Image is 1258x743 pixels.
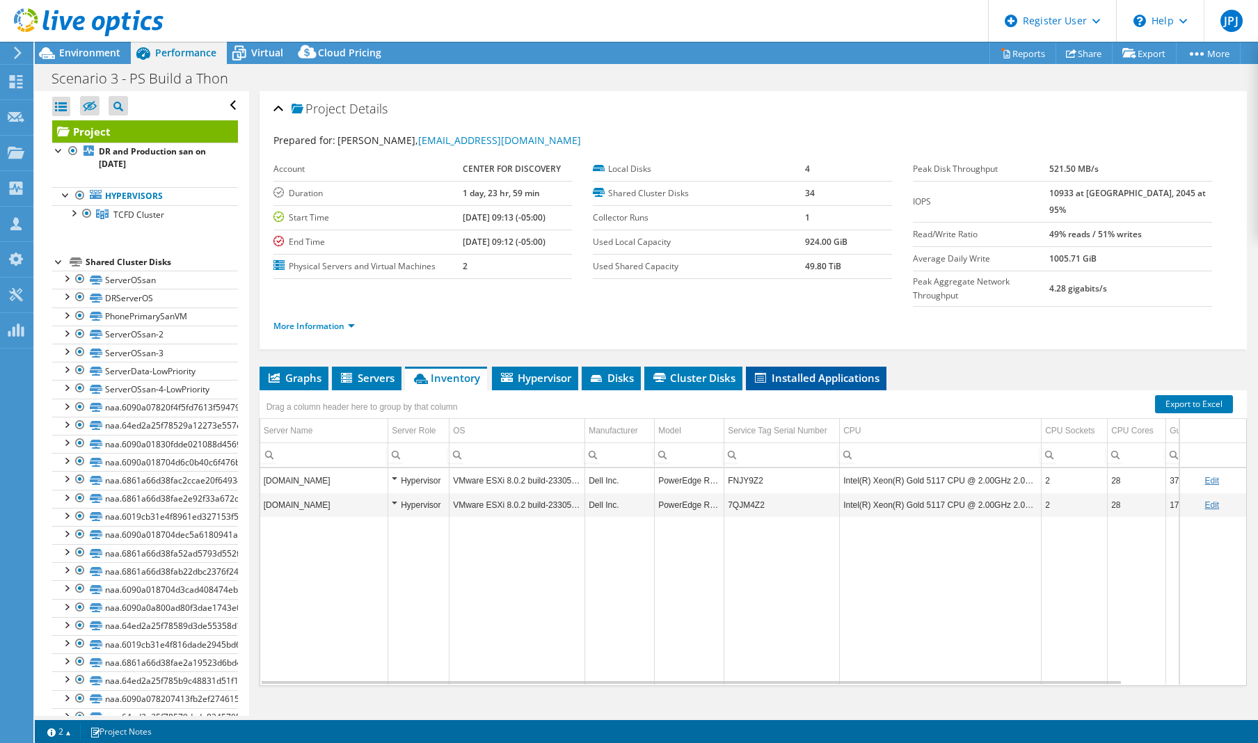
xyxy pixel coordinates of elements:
[52,143,238,173] a: DR and Production san on [DATE]
[913,252,1049,266] label: Average Daily Write
[724,493,840,517] td: Column Service Tag Serial Number, Value 7QJM4Z2
[1108,468,1166,493] td: Column CPU Cores, Value 28
[1133,15,1146,27] svg: \n
[453,422,465,439] div: OS
[388,493,449,517] td: Column Server Role, Value Hypervisor
[52,120,238,143] a: Project
[724,442,840,467] td: Column Service Tag Serial Number, Filter cell
[1108,493,1166,517] td: Column CPU Cores, Value 28
[463,236,546,248] b: [DATE] 09:12 (-05:00)
[840,493,1042,517] td: Column CPU, Value Intel(R) Xeon(R) Gold 5117 CPU @ 2.00GHz 2.00 GHz
[80,723,161,740] a: Project Notes
[913,162,1049,176] label: Peak Disk Throughput
[52,326,238,344] a: ServerOSsan-2
[52,580,238,598] a: naa.6090a018704d3cad408474eb0100c07c
[589,371,634,385] span: Disks
[1204,476,1219,486] a: Edit
[52,471,238,489] a: naa.6861a66d38fac2ccae20f649342925f4
[52,617,238,635] a: naa.64ed2a25f78589d3de55358d1801a018
[1108,419,1166,443] td: CPU Cores Column
[260,442,388,467] td: Column Server Name, Filter cell
[292,102,346,116] span: Project
[593,211,804,225] label: Collector Runs
[113,209,164,221] span: TCFD Cluster
[392,422,436,439] div: Server Role
[463,211,546,223] b: [DATE] 09:13 (-05:00)
[1049,163,1099,175] b: 521.50 MB/s
[52,362,238,380] a: ServerData-LowPriority
[1049,253,1097,264] b: 1005.71 GiB
[273,134,335,147] label: Prepared for:
[260,419,388,443] td: Server Name Column
[1170,422,1232,439] div: Guest VM Count
[449,493,585,517] td: Column OS, Value VMware ESXi 8.0.2 build-23305546
[724,419,840,443] td: Service Tag Serial Number Column
[388,419,449,443] td: Server Role Column
[658,422,681,439] div: Model
[418,134,581,147] a: [EMAIL_ADDRESS][DOMAIN_NAME]
[805,211,810,223] b: 1
[260,493,388,517] td: Column Server Name, Value esxicarrus1.maincampus.sdtc.org
[1166,419,1247,443] td: Guest VM Count Column
[273,259,463,273] label: Physical Servers and Virtual Machines
[1155,395,1233,413] a: Export to Excel
[260,468,388,493] td: Column Server Name, Value esxicarrus2.maincampus.sdtc.org
[1056,42,1113,64] a: Share
[260,390,1247,686] div: Data grid
[585,419,655,443] td: Manufacturer Column
[52,671,238,689] a: naa.64ed2a25f785b9c48831d51f150080d0
[52,307,238,326] a: PhonePrimarySanVM
[273,186,463,200] label: Duration
[585,468,655,493] td: Column Manufacturer, Value Dell Inc.
[724,468,840,493] td: Column Service Tag Serial Number, Value FNJY9Z2
[52,544,238,562] a: naa.6861a66d38fa52ad5793d552f022858c
[1045,422,1094,439] div: CPU Sockets
[1108,442,1166,467] td: Column CPU Cores, Filter cell
[1166,468,1247,493] td: Column Guest VM Count, Value 37
[349,100,388,117] span: Details
[52,490,238,508] a: naa.6861a66d38fae2e92f33a672c129255e
[52,690,238,708] a: naa.6090a078207413fb2ef274615ba31002
[1042,468,1108,493] td: Column CPU Sockets, Value 2
[155,46,216,59] span: Performance
[52,508,238,526] a: naa.6019cb31e4f8961ed327153f5100805b
[52,271,238,289] a: ServerOSsan
[989,42,1056,64] a: Reports
[1111,422,1154,439] div: CPU Cores
[655,493,724,517] td: Column Model, Value PowerEdge R740
[388,442,449,467] td: Column Server Role, Filter cell
[38,723,81,740] a: 2
[412,371,480,385] span: Inventory
[273,211,463,225] label: Start Time
[449,419,585,443] td: OS Column
[593,162,804,176] label: Local Disks
[392,472,445,489] div: Hypervisor
[1042,419,1108,443] td: CPU Sockets Column
[840,468,1042,493] td: Column CPU, Value Intel(R) Xeon(R) Gold 5117 CPU @ 2.00GHz 2.00 GHz
[593,235,804,249] label: Used Local Capacity
[388,468,449,493] td: Column Server Role, Value Hypervisor
[52,205,238,223] a: TCFD Cluster
[1176,42,1241,64] a: More
[843,422,861,439] div: CPU
[99,145,206,170] b: DR and Production san on [DATE]
[52,289,238,307] a: DRServerOS
[52,344,238,362] a: ServerOSsan-3
[651,371,735,385] span: Cluster Disks
[263,397,461,417] div: Drag a column header here to group by that column
[52,599,238,617] a: naa.6090a0a800ad80f3dae1743e0cd37d8d
[52,435,238,453] a: naa.6090a01830fdde021088d456989bf46d
[251,46,283,59] span: Virtual
[655,442,724,467] td: Column Model, Filter cell
[913,275,1049,303] label: Peak Aggregate Network Throughput
[913,227,1049,241] label: Read/Write Ratio
[805,260,841,272] b: 49.80 TiB
[805,163,810,175] b: 4
[52,653,238,671] a: naa.6861a66d38fae2a19523d6bd4a2925d8
[840,442,1042,467] td: Column CPU, Filter cell
[463,163,561,175] b: CENTER FOR DISCOVERY
[52,708,238,726] a: naa.64ed2a25f78579dcde83457058022099
[840,419,1042,443] td: CPU Column
[52,380,238,398] a: ServerOSsan-4-LowPriority
[1049,187,1206,216] b: 10933 at [GEOGRAPHIC_DATA], 2045 at 95%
